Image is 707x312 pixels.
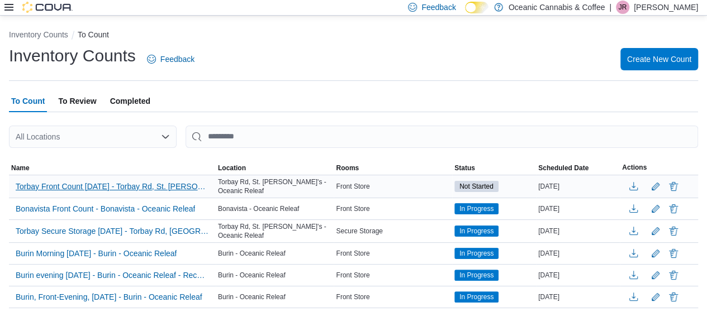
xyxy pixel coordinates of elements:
input: This is a search bar. After typing your query, hit enter to filter the results lower in the page. [186,126,698,148]
img: Cova [22,2,73,13]
span: Burin - Oceanic Releaf [218,249,286,258]
span: In Progress [454,203,499,214]
button: Delete [667,268,680,282]
button: Burin Morning [DATE] - Burin - Oceanic Releaf [11,245,181,262]
input: Dark Mode [465,2,488,13]
button: Edit count details [649,223,662,239]
span: Status [454,164,475,172]
button: Open list of options [161,132,170,141]
span: In Progress [459,248,494,258]
span: In Progress [454,248,499,259]
div: Front Store [334,268,452,282]
button: Name [9,161,216,175]
span: Bonavista Front Count - Bonavista - Oceanic Releaf [16,203,195,214]
span: Torbay Rd, St. [PERSON_NAME]'s - Oceanic Releaf [218,177,332,195]
span: Not Started [459,181,494,191]
span: Torbay Secure Storage [DATE] - Torbay Rd, [GEOGRAPHIC_DATA][PERSON_NAME] - Oceanic Releaf [16,225,209,237]
a: Feedback [143,48,199,70]
button: Location [216,161,334,175]
span: Torbay Front Count [DATE] - Torbay Rd, St. [PERSON_NAME]'s - Oceanic Releaf - Recount [16,181,209,192]
div: Front Store [334,247,452,260]
span: Completed [110,90,150,112]
span: Location [218,164,246,172]
div: [DATE] [536,202,620,215]
button: Rooms [334,161,452,175]
span: Feedback [160,54,194,65]
span: In Progress [459,270,494,280]
button: Inventory Counts [9,30,68,39]
div: Front Store [334,180,452,193]
p: | [609,1,611,14]
div: [DATE] [536,290,620,304]
span: Torbay Rd, St. [PERSON_NAME]'s - Oceanic Releaf [218,222,332,240]
span: In Progress [459,204,494,214]
button: Edit count details [649,289,662,305]
span: Burin evening [DATE] - Burin - Oceanic Releaf - Recount - Recount - Recount [16,270,209,281]
span: Not Started [454,181,499,192]
span: To Count [11,90,45,112]
span: Burin - Oceanic Releaf [218,271,286,280]
h1: Inventory Counts [9,45,136,67]
button: Delete [667,202,680,215]
span: Name [11,164,30,172]
span: Dark Mode [465,13,466,14]
button: Create New Count [620,48,698,70]
button: Torbay Secure Storage [DATE] - Torbay Rd, [GEOGRAPHIC_DATA][PERSON_NAME] - Oceanic Releaf [11,223,213,239]
div: [DATE] [536,268,620,282]
span: JR [619,1,627,14]
button: Edit count details [649,245,662,262]
span: Scheduled Date [538,164,589,172]
button: Torbay Front Count [DATE] - Torbay Rd, St. [PERSON_NAME]'s - Oceanic Releaf - Recount [11,178,213,195]
p: [PERSON_NAME] [634,1,698,14]
button: Burin, Front-Evening, [DATE] - Burin - Oceanic Releaf [11,289,207,305]
span: Feedback [421,2,455,13]
button: Delete [667,224,680,238]
span: To Review [58,90,96,112]
nav: An example of EuiBreadcrumbs [9,29,698,42]
button: To Count [78,30,109,39]
div: [DATE] [536,247,620,260]
span: In Progress [454,225,499,237]
button: Edit count details [649,178,662,195]
div: Jeremy Rumbolt [616,1,629,14]
span: In Progress [459,226,494,236]
button: Burin evening [DATE] - Burin - Oceanic Releaf - Recount - Recount - Recount [11,267,213,284]
button: Status [452,161,536,175]
div: Front Store [334,202,452,215]
span: Burin Morning [DATE] - Burin - Oceanic Releaf [16,248,177,259]
button: Delete [667,180,680,193]
span: Burin - Oceanic Releaf [218,292,286,301]
button: Delete [667,290,680,304]
button: Edit count details [649,267,662,284]
span: In Progress [459,292,494,302]
button: Edit count details [649,200,662,217]
button: Delete [667,247,680,260]
span: In Progress [454,270,499,281]
span: Bonavista - Oceanic Releaf [218,204,299,213]
div: Secure Storage [334,224,452,238]
span: Rooms [336,164,359,172]
div: [DATE] [536,224,620,238]
button: Bonavista Front Count - Bonavista - Oceanic Releaf [11,200,200,217]
span: Actions [622,163,647,172]
span: Burin, Front-Evening, [DATE] - Burin - Oceanic Releaf [16,291,202,303]
div: Front Store [334,290,452,304]
div: [DATE] [536,180,620,193]
span: In Progress [454,291,499,303]
p: Oceanic Cannabis & Coffee [509,1,605,14]
button: Scheduled Date [536,161,620,175]
span: Create New Count [627,54,691,65]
